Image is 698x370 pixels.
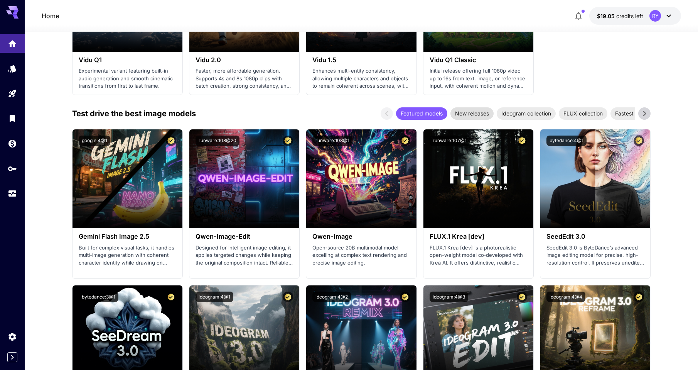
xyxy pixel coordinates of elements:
[517,136,527,146] button: Certified Model – Vetted for best performance and includes a commercial license.
[497,109,556,117] span: Ideogram collection
[8,89,17,98] div: Playground
[610,109,658,117] span: Fastest models
[430,292,468,302] button: ideogram:4@3
[312,292,351,302] button: ideogram:4@2
[597,12,643,20] div: $19.05346
[610,107,658,120] div: Fastest models
[546,292,585,302] button: ideogram:4@4
[312,244,410,267] p: Open‑source 20B multimodal model excelling at complex text rendering and precise image editing.
[196,233,293,240] h3: Qwen-Image-Edit
[166,136,176,146] button: Certified Model – Vetted for best performance and includes a commercial license.
[196,67,293,90] p: Faster, more affordable generation. Supports 4s and 8s 1080p clips with batch creation, strong co...
[589,7,681,25] button: $19.05346RY
[79,292,118,302] button: bytedance:3@1
[42,11,59,20] nav: breadcrumb
[430,56,527,64] h3: Vidu Q1 Classic
[8,64,17,73] div: Models
[312,233,410,240] h3: Qwen-Image
[79,233,176,240] h3: Gemini Flash Image 2.5
[312,67,410,90] p: Enhances multi-entity consistency, allowing multiple characters and objects to remain coherent ac...
[616,13,643,19] span: credits left
[649,10,661,22] div: RY
[430,233,527,240] h3: FLUX.1 Krea [dev]
[396,109,447,117] span: Featured models
[450,107,494,120] div: New releases
[559,107,607,120] div: FLUX collection
[283,292,293,302] button: Certified Model – Vetted for best performance and includes a commercial license.
[540,129,650,228] img: alt
[72,108,196,119] p: Test drive the best image models
[430,67,527,90] p: Initial release offering full 1080p video up to 16s from text, image, or reference input, with co...
[546,136,587,146] button: bytedance:4@1
[400,292,410,302] button: Certified Model – Vetted for best performance and includes a commercial license.
[8,332,17,341] div: Settings
[196,56,293,64] h3: Vidu 2.0
[79,136,110,146] button: google:4@1
[450,109,494,117] span: New releases
[400,136,410,146] button: Certified Model – Vetted for best performance and includes a commercial license.
[306,129,416,228] img: alt
[546,244,644,267] p: SeedEdit 3.0 is ByteDance’s advanced image editing model for precise, high-resolution control. It...
[634,292,644,302] button: Certified Model – Vetted for best performance and includes a commercial license.
[8,189,17,199] div: Usage
[166,292,176,302] button: Certified Model – Vetted for best performance and includes a commercial license.
[79,67,176,90] p: Experimental variant featuring built-in audio generation and smooth cinematic transitions from fi...
[559,109,607,117] span: FLUX collection
[517,292,527,302] button: Certified Model – Vetted for best performance and includes a commercial license.
[396,107,447,120] div: Featured models
[634,136,644,146] button: Certified Model – Vetted for best performance and includes a commercial license.
[283,136,293,146] button: Certified Model – Vetted for best performance and includes a commercial license.
[8,39,17,48] div: Home
[597,13,616,19] span: $19.05
[423,129,533,228] img: alt
[189,129,299,228] img: alt
[8,139,17,148] div: Wallet
[430,136,470,146] button: runware:107@1
[79,56,176,64] h3: Vidu Q1
[42,11,59,20] a: Home
[430,244,527,267] p: FLUX.1 Krea [dev] is a photorealistic open-weight model co‑developed with Krea AI. It offers dist...
[7,352,17,362] button: Expand sidebar
[546,233,644,240] h3: SeedEdit 3.0
[8,114,17,123] div: Library
[196,136,239,146] button: runware:108@20
[8,164,17,173] div: API Keys
[196,292,233,302] button: ideogram:4@1
[72,129,182,228] img: alt
[312,136,352,146] button: runware:108@1
[79,244,176,267] p: Built for complex visual tasks, it handles multi-image generation with coherent character identit...
[312,56,410,64] h3: Vidu 1.5
[196,244,293,267] p: Designed for intelligent image editing, it applies targeted changes while keeping the original co...
[497,107,556,120] div: Ideogram collection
